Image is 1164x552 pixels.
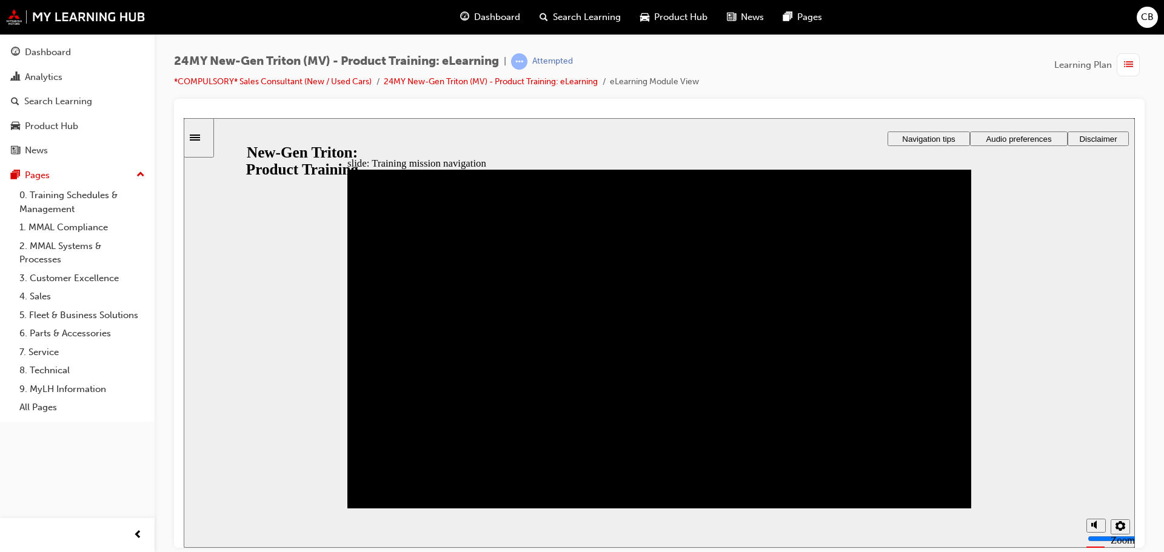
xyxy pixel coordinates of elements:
[5,164,150,187] button: Pages
[15,343,150,362] a: 7. Service
[1054,58,1112,72] span: Learning Plan
[1141,10,1154,24] span: CB
[903,401,922,414] button: Mute (Ctrl+Alt+M)
[741,10,764,24] span: News
[15,237,150,269] a: 2. MMAL Systems & Processes
[511,53,527,70] span: learningRecordVerb_ATTEMPT-icon
[540,10,548,25] span: search-icon
[884,13,945,28] button: Disclaimer
[5,41,150,64] a: Dashboard
[11,96,19,107] span: search-icon
[6,9,145,25] img: mmal
[783,10,792,25] span: pages-icon
[15,361,150,380] a: 8. Technical
[174,76,372,87] a: *COMPULSORY* Sales Consultant (New / Used Cars)
[5,139,150,162] a: News
[11,47,20,58] span: guage-icon
[797,10,822,24] span: Pages
[136,167,145,183] span: up-icon
[895,16,933,25] span: Disclaimer
[384,76,598,87] a: 24MY New-Gen Triton (MV) - Product Training: eLearning
[640,10,649,25] span: car-icon
[11,170,20,181] span: pages-icon
[25,45,71,59] div: Dashboard
[450,5,530,30] a: guage-iconDashboard
[904,416,982,425] input: volume
[1124,58,1133,73] span: list-icon
[25,168,50,182] div: Pages
[15,306,150,325] a: 5. Fleet & Business Solutions
[11,145,20,156] span: news-icon
[5,39,150,164] button: DashboardAnalyticsSearch LearningProduct HubNews
[610,75,699,89] li: eLearning Module View
[5,115,150,138] a: Product Hub
[25,144,48,158] div: News
[11,72,20,83] span: chart-icon
[504,55,506,68] span: |
[897,390,945,430] div: misc controls
[530,5,630,30] a: search-iconSearch Learning
[15,186,150,218] a: 0. Training Schedules & Management
[1054,53,1145,76] button: Learning Plan
[460,10,469,25] span: guage-icon
[553,10,621,24] span: Search Learning
[474,10,520,24] span: Dashboard
[630,5,717,30] a: car-iconProduct Hub
[532,56,573,67] div: Attempted
[15,218,150,237] a: 1. MMAL Compliance
[5,90,150,113] a: Search Learning
[15,398,150,417] a: All Pages
[25,70,62,84] div: Analytics
[1137,7,1158,28] button: CB
[774,5,832,30] a: pages-iconPages
[704,13,786,28] button: Navigation tips
[133,528,142,543] span: prev-icon
[24,95,92,108] div: Search Learning
[15,380,150,399] a: 9. MyLH Information
[927,416,951,452] label: Zoom to fit
[25,119,78,133] div: Product Hub
[927,401,946,416] button: Settings
[174,55,499,68] span: 24MY New-Gen Triton (MV) - Product Training: eLearning
[718,16,771,25] span: Navigation tips
[786,13,884,28] button: Audio preferences
[5,66,150,88] a: Analytics
[15,324,150,343] a: 6. Parts & Accessories
[717,5,774,30] a: news-iconNews
[802,16,868,25] span: Audio preferences
[654,10,707,24] span: Product Hub
[727,10,736,25] span: news-icon
[11,121,20,132] span: car-icon
[15,287,150,306] a: 4. Sales
[15,269,150,288] a: 3. Customer Excellence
